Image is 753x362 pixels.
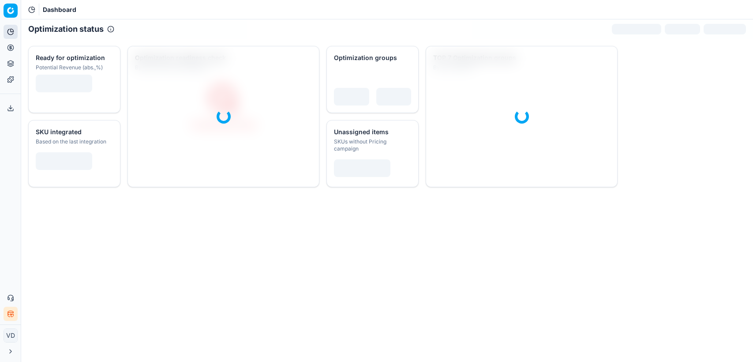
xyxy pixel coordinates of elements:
[36,53,111,62] div: Ready for optimization
[36,138,111,145] div: Based on the last integration
[334,53,409,62] div: Optimization groups
[36,64,111,71] div: Potential Revenue (abs.,%)
[36,128,111,136] div: SKU integrated
[4,328,18,343] button: VD
[334,138,409,152] div: SKUs without Pricing campaign
[43,5,76,14] span: Dashboard
[28,23,104,35] h2: Optimization status
[334,128,409,136] div: Unassigned items
[43,5,76,14] nav: breadcrumb
[4,329,17,342] span: VD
